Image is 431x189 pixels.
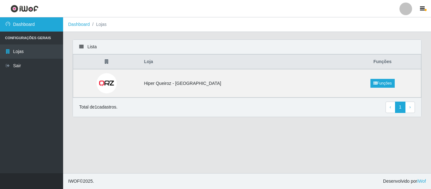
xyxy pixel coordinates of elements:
[405,102,415,113] a: Next
[395,102,406,113] a: 1
[386,102,395,113] a: Previous
[140,69,344,97] td: Hiper Queiroz - [GEOGRAPHIC_DATA]
[409,104,411,109] span: ›
[344,55,421,69] th: Funções
[68,22,90,27] a: Dashboard
[79,104,117,110] p: Total de 1 cadastros.
[68,179,80,184] span: IWOF
[10,5,38,13] img: CoreUI Logo
[73,40,421,54] div: Lista
[140,55,344,69] th: Loja
[370,79,395,88] a: Funções
[417,179,426,184] a: iWof
[68,178,94,185] span: © 2025 .
[90,21,107,28] li: Lojas
[386,102,415,113] nav: pagination
[383,178,426,185] span: Desenvolvido por
[390,104,391,109] span: ‹
[97,73,117,93] img: Hiper Queiroz - Nova Betânia
[63,17,431,32] nav: breadcrumb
